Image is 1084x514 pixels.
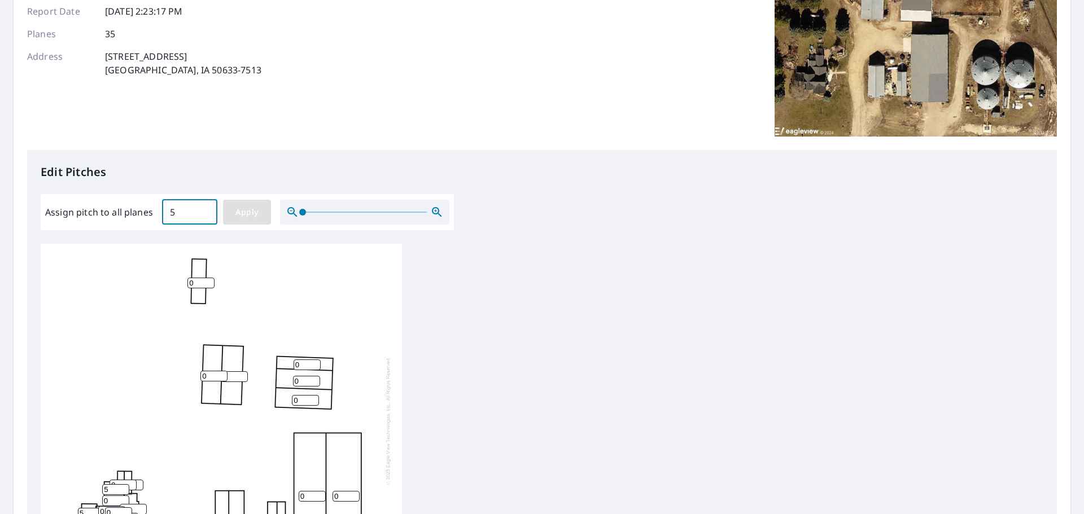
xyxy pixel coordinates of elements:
p: 35 [105,27,115,41]
p: [STREET_ADDRESS] [GEOGRAPHIC_DATA], IA 50633-7513 [105,50,261,77]
p: [DATE] 2:23:17 PM [105,5,183,18]
p: Planes [27,27,95,41]
span: Apply [232,205,262,219]
button: Apply [223,200,271,225]
input: 00.0 [162,196,217,228]
label: Assign pitch to all planes [45,205,153,219]
p: Edit Pitches [41,164,1043,181]
p: Address [27,50,95,77]
p: Report Date [27,5,95,18]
